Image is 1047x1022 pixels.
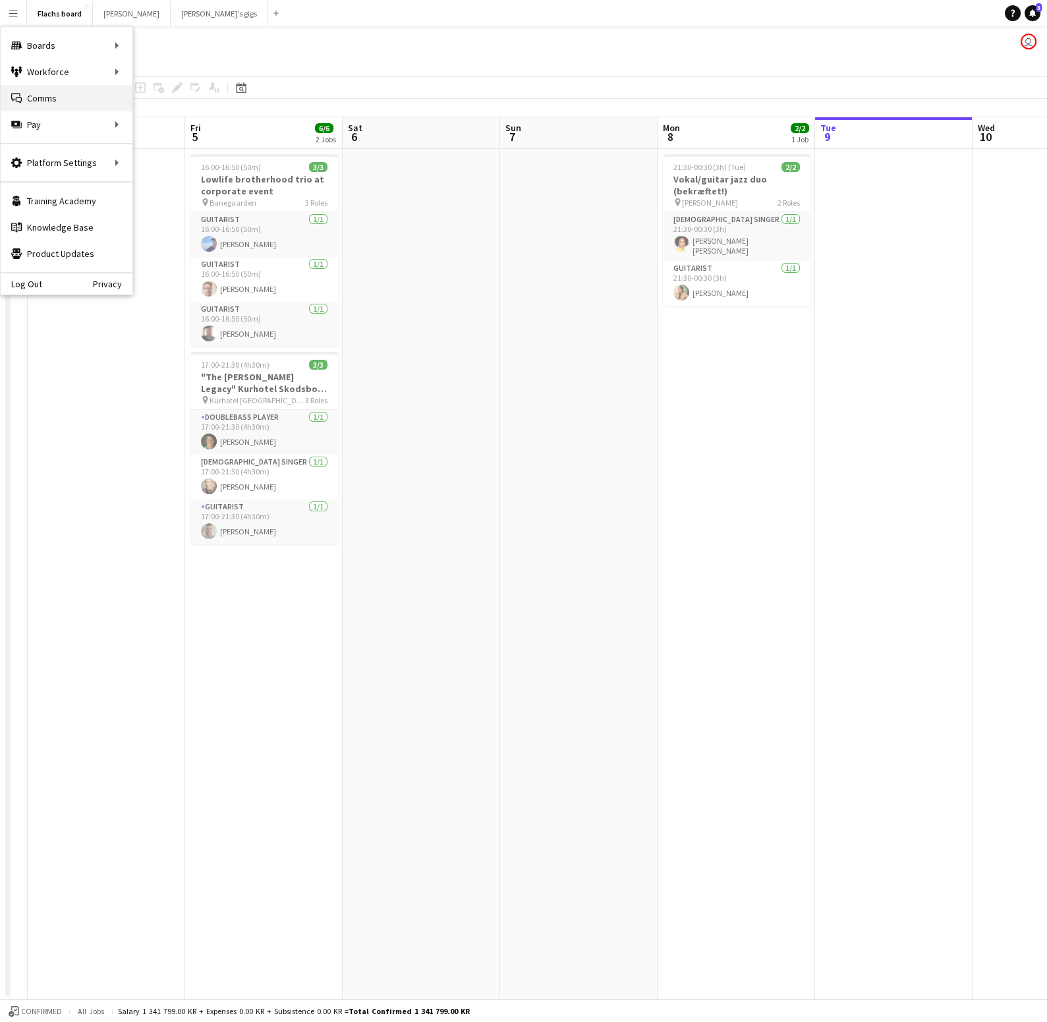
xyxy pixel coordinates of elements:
[190,410,338,455] app-card-role: Doublebass Player1/117:00-21:30 (4h30m)[PERSON_NAME]
[1,188,132,214] a: Training Academy
[305,198,327,208] span: 3 Roles
[682,198,738,208] span: [PERSON_NAME]
[663,154,810,306] app-job-card: 21:30-00:30 (3h) (Tue)2/2Vokal/guitar jazz duo (bekræftet!) [PERSON_NAME]2 Roles[DEMOGRAPHIC_DATA...
[190,212,338,257] app-card-role: Guitarist1/116:00-16:50 (50m)[PERSON_NAME]
[791,123,809,133] span: 2/2
[1021,34,1036,49] app-user-avatar: Frederik Flach
[210,395,305,405] span: Kurhotel [GEOGRAPHIC_DATA]
[316,134,336,144] div: 2 Jobs
[21,1007,62,1016] span: Confirmed
[978,122,995,134] span: Wed
[210,198,256,208] span: Banegaarden
[75,1006,107,1016] span: All jobs
[309,162,327,172] span: 3/3
[171,1,268,26] button: [PERSON_NAME]'s gigs
[190,455,338,499] app-card-role: [DEMOGRAPHIC_DATA] Singer1/117:00-21:30 (4h30m)[PERSON_NAME]
[778,198,800,208] span: 2 Roles
[505,122,521,134] span: Sun
[1,214,132,241] a: Knowledge Base
[976,129,995,144] span: 10
[188,129,201,144] span: 5
[663,212,810,261] app-card-role: [DEMOGRAPHIC_DATA] Singer1/121:30-00:30 (3h)[PERSON_NAME] [PERSON_NAME]
[93,279,132,289] a: Privacy
[118,1006,470,1016] div: Salary 1 341 799.00 KR + Expenses 0.00 KR + Subsistence 0.00 KR =
[1,150,132,176] div: Platform Settings
[348,122,362,134] span: Sat
[346,129,362,144] span: 6
[663,173,810,197] h3: Vokal/guitar jazz duo (bekræftet!)
[1,32,132,59] div: Boards
[305,395,327,405] span: 3 Roles
[1,241,132,267] a: Product Updates
[1,59,132,85] div: Workforce
[190,154,338,347] app-job-card: 16:00-16:50 (50m)3/3Lowlife brotherhood trio at corporate event Banegaarden3 RolesGuitarist1/116:...
[503,129,521,144] span: 7
[781,162,800,172] span: 2/2
[201,360,269,370] span: 17:00-21:30 (4h30m)
[190,302,338,347] app-card-role: Guitarist1/116:00-16:50 (50m)[PERSON_NAME]
[820,122,836,134] span: Tue
[201,162,261,172] span: 16:00-16:50 (50m)
[315,123,333,133] span: 6/6
[663,122,680,134] span: Mon
[818,129,836,144] span: 9
[673,162,746,172] span: 21:30-00:30 (3h) (Tue)
[1,85,132,111] a: Comms
[349,1006,470,1016] span: Total Confirmed 1 341 799.00 KR
[1,279,42,289] a: Log Out
[93,1,171,26] button: [PERSON_NAME]
[190,499,338,544] app-card-role: Guitarist1/117:00-21:30 (4h30m)[PERSON_NAME]
[190,371,338,395] h3: "The [PERSON_NAME] Legacy" Kurhotel Skodsborg Lobby Tunes 2025
[309,360,327,370] span: 3/3
[1,111,132,138] div: Pay
[190,352,338,544] app-job-card: 17:00-21:30 (4h30m)3/3"The [PERSON_NAME] Legacy" Kurhotel Skodsborg Lobby Tunes 2025 Kurhotel [GE...
[1036,3,1042,12] span: 3
[7,1004,64,1019] button: Confirmed
[1025,5,1040,21] a: 3
[190,173,338,197] h3: Lowlife brotherhood trio at corporate event
[190,122,201,134] span: Fri
[663,261,810,306] app-card-role: Guitarist1/121:30-00:30 (3h)[PERSON_NAME]
[27,1,93,26] button: Flachs board
[190,257,338,302] app-card-role: Guitarist1/116:00-16:50 (50m)[PERSON_NAME]
[661,129,680,144] span: 8
[791,134,808,144] div: 1 Job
